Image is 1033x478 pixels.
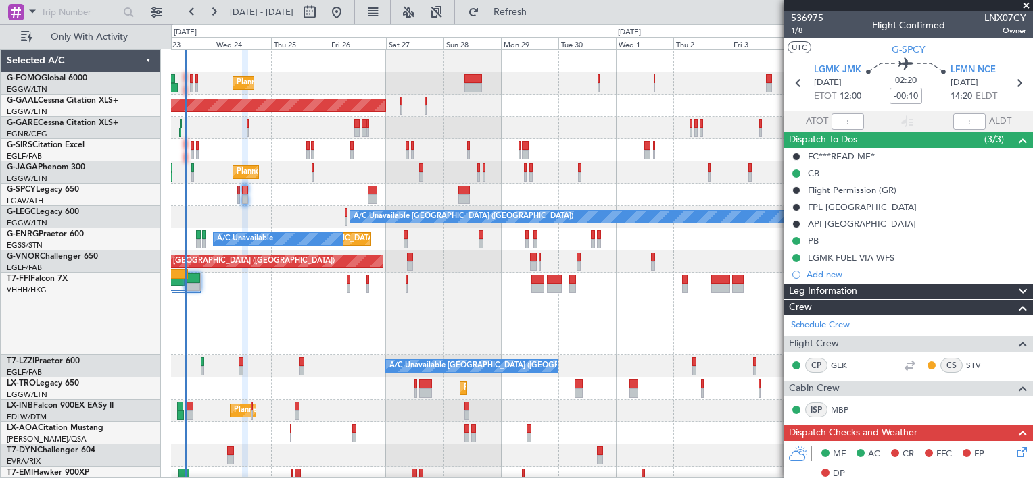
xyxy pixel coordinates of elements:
div: Wed 1 [616,37,673,49]
button: Refresh [462,1,543,23]
span: MF [833,448,846,461]
span: G-JAGA [7,163,38,171]
div: PB [808,235,819,246]
a: G-SIRSCitation Excel [7,141,85,149]
span: Flight Crew [789,336,839,352]
span: 536975 [791,11,823,25]
div: Wed 24 [214,37,271,49]
input: --:-- [832,113,864,130]
span: LFMN NCE [951,63,996,77]
span: G-ENRG [7,230,39,238]
div: Flight Confirmed [872,18,945,32]
a: LGAV/ATH [7,196,43,206]
a: GEK [831,359,861,371]
span: LX-INB [7,402,33,410]
button: UTC [788,41,811,53]
a: MBP [831,404,861,416]
a: EGGW/LTN [7,218,47,228]
a: EGGW/LTN [7,107,47,117]
input: Trip Number [41,2,119,22]
a: T7-EMIHawker 900XP [7,469,89,477]
a: G-FOMOGlobal 6000 [7,74,87,82]
div: ISP [805,402,827,417]
span: LGMK JMK [814,63,861,77]
div: A/C Unavailable [GEOGRAPHIC_DATA] ([GEOGRAPHIC_DATA]) [389,356,609,376]
a: G-GAALCessna Citation XLS+ [7,97,118,105]
span: 02:20 [895,74,917,88]
span: 1/8 [791,25,823,36]
span: ETOT [814,90,836,103]
div: Tue 23 [156,37,214,49]
a: EGLF/FAB [7,367,42,377]
a: G-VNORChallenger 650 [7,253,98,261]
a: [PERSON_NAME]/QSA [7,434,87,444]
span: Leg Information [789,284,857,299]
div: Sun 28 [443,37,501,49]
span: (3/3) [984,132,1004,147]
span: Owner [984,25,1026,36]
a: G-JAGAPhenom 300 [7,163,85,171]
span: [DATE] [814,76,842,90]
a: EGLF/FAB [7,151,42,161]
div: Add new [807,269,1026,280]
a: LX-TROLegacy 650 [7,379,79,388]
span: 12:00 [840,90,861,103]
div: Unplanned Maint [GEOGRAPHIC_DATA] ([GEOGRAPHIC_DATA]) [237,229,459,249]
a: EGGW/LTN [7,84,47,95]
div: Planned Maint [GEOGRAPHIC_DATA] ([GEOGRAPHIC_DATA]) [237,162,450,182]
span: AC [868,448,880,461]
span: Only With Activity [35,32,143,42]
div: CP [805,358,827,373]
span: T7-LZZI [7,357,34,365]
span: Dispatch Checks and Weather [789,425,917,441]
a: EGLF/FAB [7,263,42,273]
span: Crew [789,300,812,315]
div: Planned Maint [GEOGRAPHIC_DATA] ([GEOGRAPHIC_DATA]) [464,378,677,398]
span: LNX07CY [984,11,1026,25]
div: FPL [GEOGRAPHIC_DATA] [808,201,917,213]
a: EGNR/CEG [7,129,47,139]
span: G-GARE [7,119,38,127]
a: G-LEGCLegacy 600 [7,208,79,216]
span: ALDT [989,115,1011,128]
div: Sat 27 [386,37,443,49]
div: Planned Maint [GEOGRAPHIC_DATA] ([GEOGRAPHIC_DATA]) [122,251,335,271]
a: EGSS/STN [7,240,43,250]
span: LX-TRO [7,379,36,388]
div: Thu 2 [673,37,731,49]
div: Planned Maint [GEOGRAPHIC_DATA] ([GEOGRAPHIC_DATA]) [237,73,450,93]
span: ATOT [806,115,828,128]
div: API [GEOGRAPHIC_DATA] [808,218,916,230]
div: CB [808,167,819,179]
span: 14:20 [951,90,972,103]
span: G-FOMO [7,74,41,82]
span: CR [903,448,914,461]
a: G-GARECessna Citation XLS+ [7,119,118,127]
div: [DATE] [174,27,197,38]
div: Flight Permission (GR) [808,184,896,196]
span: FFC [936,448,952,461]
a: G-SPCYLegacy 650 [7,186,79,194]
span: Refresh [482,7,539,17]
span: G-SIRS [7,141,32,149]
span: FP [974,448,984,461]
span: G-SPCY [7,186,36,194]
div: CS [940,358,963,373]
span: T7-EMI [7,469,33,477]
span: ELDT [976,90,997,103]
a: T7-LZZIPraetor 600 [7,357,80,365]
a: Schedule Crew [791,319,850,332]
a: STV [966,359,996,371]
span: T7-FFI [7,275,30,283]
span: G-LEGC [7,208,36,216]
a: LX-INBFalcon 900EX EASy II [7,402,114,410]
a: EGGW/LTN [7,174,47,184]
div: Tue 30 [558,37,616,49]
span: G-SPCY [892,43,926,57]
a: G-ENRGPraetor 600 [7,230,84,238]
div: [DATE] [618,27,641,38]
span: LX-AOA [7,424,38,432]
div: Planned Maint [GEOGRAPHIC_DATA] ([GEOGRAPHIC_DATA]) [234,400,447,421]
a: EGGW/LTN [7,390,47,400]
a: VHHH/HKG [7,285,47,295]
